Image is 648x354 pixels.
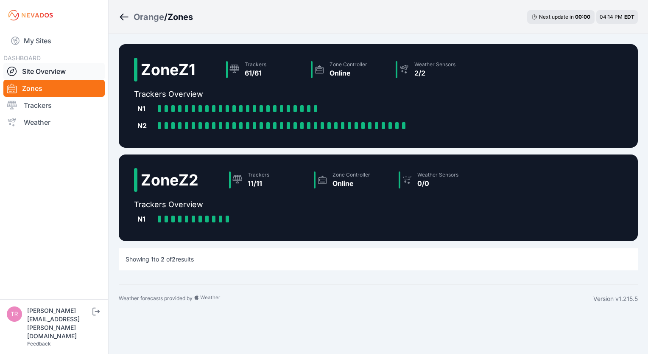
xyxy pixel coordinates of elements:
div: 2/2 [414,68,455,78]
span: 2 [172,256,176,263]
div: 0/0 [417,178,458,188]
span: DASHBOARD [3,54,41,62]
h2: Trackers Overview [134,88,477,100]
div: N2 [137,121,154,131]
div: N1 [137,214,154,224]
a: Weather [3,114,105,131]
a: Site Overview [3,63,105,80]
h2: Zone Z2 [141,171,198,188]
a: Orange [134,11,164,23]
a: Feedback [27,340,51,347]
a: Trackers11/11 [226,168,310,192]
p: Showing to of results [126,255,194,264]
span: Next update in [539,14,574,20]
a: My Sites [3,31,105,51]
span: 04:14 PM [600,14,623,20]
h3: Zones [168,11,193,23]
div: 11/11 [248,178,269,188]
div: Weather forecasts provided by [119,295,593,303]
a: Trackers61/61 [223,58,307,81]
span: / [164,11,168,23]
a: Weather Sensors0/0 [395,168,480,192]
div: Zone Controller [330,61,367,68]
span: 2 [161,256,165,263]
a: Zones [3,80,105,97]
img: Nevados [7,8,54,22]
div: 00 : 00 [575,14,590,20]
a: Weather Sensors2/2 [392,58,477,81]
div: Trackers [245,61,266,68]
nav: Breadcrumb [119,6,193,28]
div: Online [330,68,367,78]
div: N1 [137,104,154,114]
span: 1 [151,256,154,263]
div: [PERSON_NAME][EMAIL_ADDRESS][PERSON_NAME][DOMAIN_NAME] [27,306,91,340]
span: EDT [624,14,634,20]
h2: Trackers Overview [134,199,480,211]
div: Version v1.215.5 [593,295,638,303]
div: 61/61 [245,68,266,78]
a: Trackers [3,97,105,114]
h2: Zone Z1 [141,61,196,78]
div: Weather Sensors [417,171,458,178]
img: tricia.stevens@greenskies.com [7,306,22,322]
div: Weather Sensors [414,61,455,68]
div: Online [332,178,370,188]
div: Trackers [248,171,269,178]
div: Zone Controller [332,171,370,178]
